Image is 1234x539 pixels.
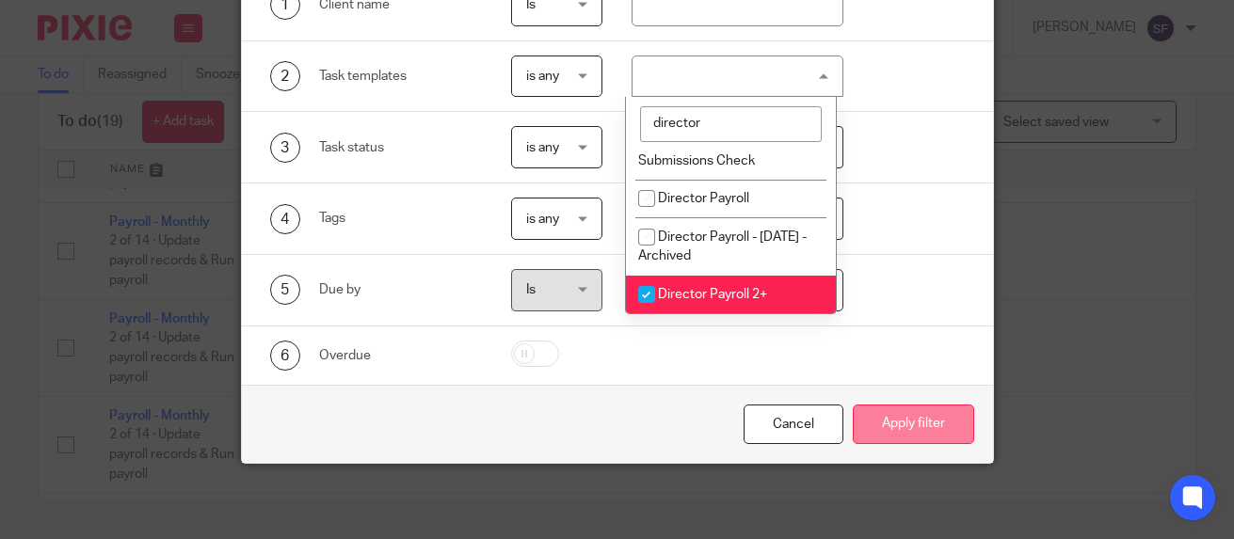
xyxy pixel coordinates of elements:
[744,404,843,445] div: Close this dialog window
[319,346,482,365] div: Overdue
[526,141,559,154] span: is any
[270,61,300,91] div: 2
[658,288,767,301] span: Director Payroll 2+
[526,213,559,226] span: is any
[526,283,536,296] span: Is
[640,106,822,142] input: Search options...
[658,192,749,205] span: Director Payroll
[319,280,482,299] div: Due by
[270,341,300,371] div: 6
[853,404,974,445] button: Apply filter
[270,275,300,305] div: 5
[319,209,482,228] div: Tags
[638,230,807,263] span: Director Payroll - [DATE] - Archived
[319,138,482,157] div: Task status
[270,133,300,163] div: 3
[526,70,559,83] span: is any
[270,204,300,234] div: 4
[638,135,821,167] span: INTERNAL - Director Payroll Submissions Check
[319,67,482,86] div: Task templates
